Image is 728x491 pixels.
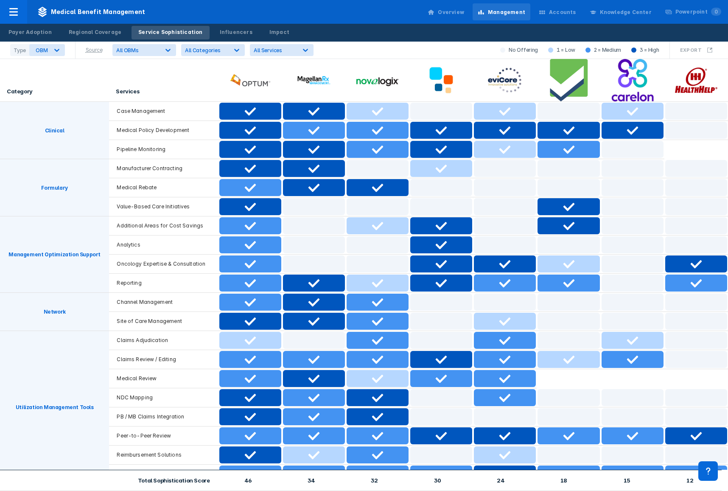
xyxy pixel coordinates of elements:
[488,8,525,16] div: Management
[216,470,280,491] td: 46
[110,394,217,401] div: NDC Mapping
[438,8,464,16] div: Overview
[110,413,217,420] div: PB / MB Claims Integration
[220,28,252,36] div: Influencers
[110,126,217,134] div: Medical Policy Development
[534,3,581,20] a: Accounts
[675,59,717,101] img: healthhelp-obm
[423,3,469,20] a: Overview
[110,203,217,210] div: Value-Based Care Initiatives
[473,3,530,20] a: Management
[543,44,580,56] div: 1 = Low
[658,470,722,491] td: 12
[254,47,282,53] span: All Services
[116,47,138,53] span: All OBMs
[626,44,664,56] div: 3 = High
[86,47,103,53] span: Source
[269,28,289,36] div: Impact
[229,59,272,101] img: optumRx-obm
[293,59,335,101] img: magellan-rx-obm
[406,470,469,491] td: 30
[213,26,259,39] a: Influencers
[110,165,217,172] div: Manufacturer Contracting
[469,470,532,491] td: 24
[69,28,121,36] div: Regional Coverage
[420,59,462,101] img: oncohealth-obm
[185,47,220,53] span: All Categories
[10,44,29,56] div: Type
[495,44,543,56] div: No Offering
[110,222,217,229] div: Additional Areas for Cost Savings
[138,28,202,36] div: Service Sophistication
[62,26,128,39] a: Regional Coverage
[549,8,576,16] div: Accounts
[109,59,218,102] th: Services
[698,461,718,481] div: Contact Support
[580,44,626,56] div: 2 = Medium
[110,375,217,382] div: Medical Review
[585,3,657,20] a: Knowledge Center
[711,8,721,16] span: 0
[110,298,217,306] div: Channel Management
[343,470,406,491] td: 32
[110,451,217,458] div: Reimbursement Solutions
[532,470,596,491] td: 18
[263,26,296,39] a: Impact
[680,47,702,53] h3: Export
[675,8,721,16] div: Powerpoint
[484,59,526,101] img: evicore-obm
[611,59,654,101] img: carelon-insights-obm
[600,8,652,16] div: Knowledge Center
[2,26,59,39] a: Payer Adoption
[356,59,399,101] img: novologix-obm
[280,470,343,491] td: 34
[110,432,217,439] div: Peer-to-Peer Review
[110,241,217,248] div: Analytics
[110,260,217,267] div: Oncology Expertise & Consultation
[36,47,48,53] div: OBM
[132,26,209,39] a: Service Sophistication
[110,107,217,115] div: Case Management
[110,146,217,153] div: Pipeline Monitoring
[595,470,658,491] td: 15
[110,337,217,344] div: Claims Adjudication
[675,42,718,59] button: Export
[110,317,217,325] div: Site of Care Management
[548,59,590,101] img: new-century-health-obm
[110,356,217,363] div: Claims Review / Editing
[8,28,52,36] div: Payer Adoption
[110,184,217,191] div: Medical Rebate
[110,279,217,286] div: Reporting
